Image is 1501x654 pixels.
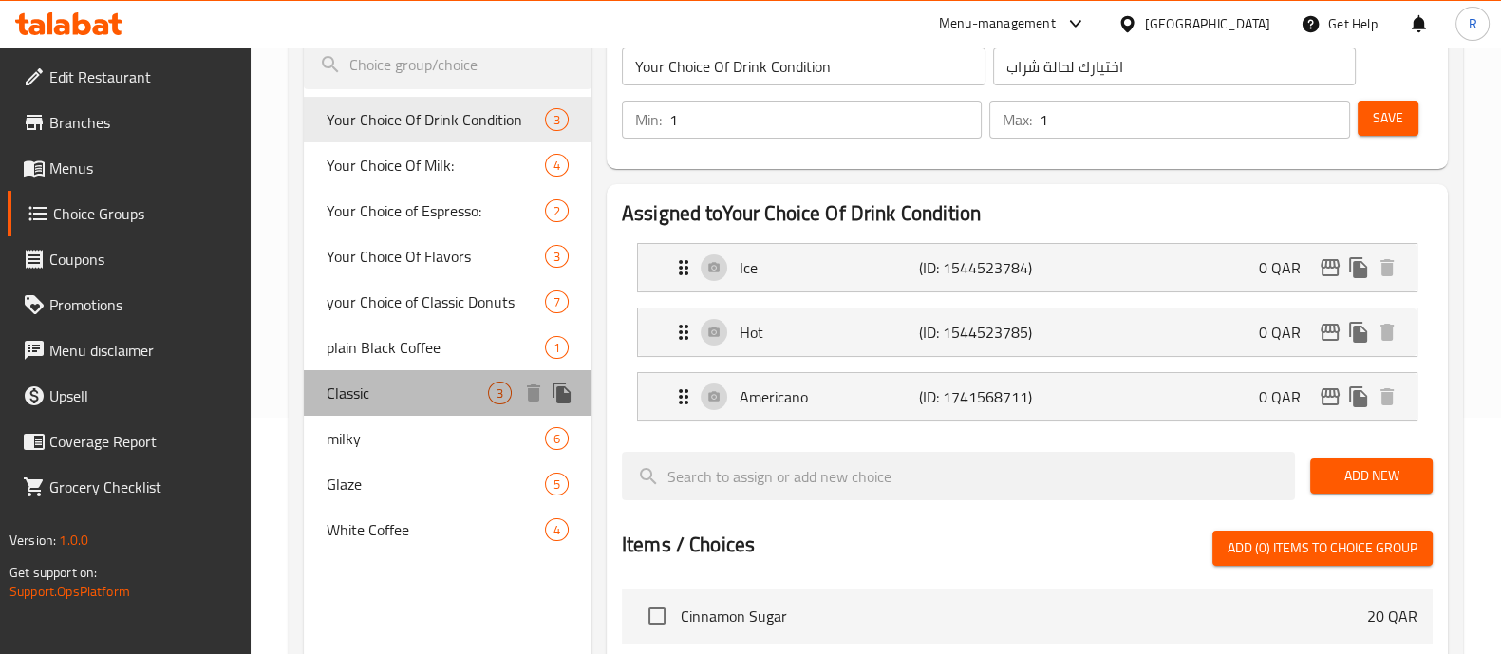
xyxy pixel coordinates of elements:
div: Your Choice Of Flavors3 [304,234,591,279]
div: Choices [545,290,569,313]
button: Add (0) items to choice group [1212,531,1433,566]
p: Hot [740,321,919,344]
span: Upsell [49,384,235,407]
a: Branches [8,100,251,145]
p: (ID: 1544523784) [919,256,1039,279]
span: Menu disclaimer [49,339,235,362]
div: Choices [545,199,569,222]
button: delete [519,379,548,407]
button: duplicate [1344,318,1373,346]
span: 1.0.0 [59,528,88,552]
input: search [304,41,591,89]
div: Choices [545,108,569,131]
a: Support.OpsPlatform [9,579,130,604]
span: 7 [546,293,568,311]
div: Choices [545,154,569,177]
button: edit [1316,318,1344,346]
p: 0 QAR [1259,256,1316,279]
span: Your Choice Of Flavors [327,245,545,268]
span: 3 [546,248,568,266]
div: Choices [545,518,569,541]
a: Upsell [8,373,251,419]
span: Version: [9,528,56,552]
span: Get support on: [9,560,97,585]
span: Choice Groups [53,202,235,225]
div: Choices [545,245,569,268]
div: [GEOGRAPHIC_DATA] [1145,13,1270,34]
input: search [622,452,1295,500]
div: Your Choice Of Drink Condition3 [304,97,591,142]
span: Your Choice of Espresso: [327,199,545,222]
span: Your Choice Of Milk: [327,154,545,177]
span: Branches [49,111,235,134]
span: Add New [1325,464,1417,488]
span: 5 [546,476,568,494]
span: Glaze [327,473,545,495]
li: Expand [622,364,1433,429]
span: White Coffee [327,518,545,541]
span: plain Black Coffee [327,336,545,359]
button: duplicate [1344,383,1373,411]
div: your Choice of Classic Donuts7 [304,279,591,325]
div: Choices [545,473,569,495]
a: Menu disclaimer [8,327,251,373]
div: Classic3deleteduplicate [304,370,591,416]
span: Menus [49,157,235,179]
h2: Items / Choices [622,531,755,559]
p: Min: [635,108,662,131]
span: milky [327,427,545,450]
div: Choices [545,336,569,359]
div: Glaze5 [304,461,591,507]
div: plain Black Coffee1 [304,325,591,370]
div: Choices [488,382,512,404]
p: (ID: 1741568711) [919,385,1039,408]
span: 3 [489,384,511,402]
span: 4 [546,521,568,539]
h2: Assigned to Your Choice Of Drink Condition [622,199,1433,228]
div: Your Choice of Espresso:2 [304,188,591,234]
a: Coverage Report [8,419,251,464]
button: edit [1316,253,1344,282]
span: Edit Restaurant [49,65,235,88]
span: 2 [546,202,568,220]
div: Expand [638,244,1417,291]
p: Americano [740,385,919,408]
li: Expand [622,235,1433,300]
div: White Coffee4 [304,507,591,552]
button: duplicate [548,379,576,407]
li: Expand [622,300,1433,364]
span: Coverage Report [49,430,235,453]
span: Coupons [49,248,235,271]
a: Coupons [8,236,251,282]
p: 0 QAR [1259,321,1316,344]
a: Choice Groups [8,191,251,236]
span: Save [1373,106,1403,130]
p: Max: [1003,108,1032,131]
div: Expand [638,373,1417,420]
a: Promotions [8,282,251,327]
p: 20 QAR [1367,605,1417,627]
span: Your Choice Of Drink Condition [327,108,545,131]
span: 6 [546,430,568,448]
p: Ice [740,256,919,279]
a: Edit Restaurant [8,54,251,100]
span: R [1468,13,1476,34]
div: Expand [638,308,1417,356]
button: delete [1373,383,1401,411]
button: delete [1373,253,1401,282]
div: Your Choice Of Milk:4 [304,142,591,188]
span: Promotions [49,293,235,316]
div: milky6 [304,416,591,461]
a: Menus [8,145,251,191]
span: your Choice of Classic Donuts [327,290,545,313]
span: 4 [546,157,568,175]
p: 0 QAR [1259,385,1316,408]
span: 3 [546,111,568,129]
div: Menu-management [939,12,1056,35]
p: (ID: 1544523785) [919,321,1039,344]
span: 1 [546,339,568,357]
span: Add (0) items to choice group [1228,536,1417,560]
a: Grocery Checklist [8,464,251,510]
button: edit [1316,383,1344,411]
span: Select choice [637,596,677,636]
